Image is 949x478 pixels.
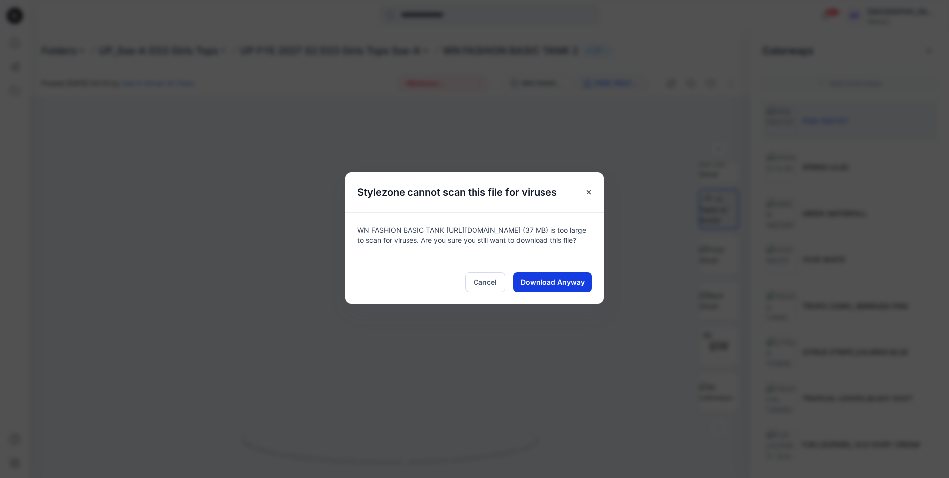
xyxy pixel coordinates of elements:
[521,277,585,287] span: Download Anyway
[345,172,569,212] h5: Stylezone cannot scan this file for viruses
[345,212,604,260] div: WN FASHION BASIC TANK [URL][DOMAIN_NAME] (37 MB) is too large to scan for viruses. Are you sure y...
[513,272,592,292] button: Download Anyway
[580,183,598,201] button: Close
[465,272,505,292] button: Cancel
[474,277,497,287] span: Cancel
